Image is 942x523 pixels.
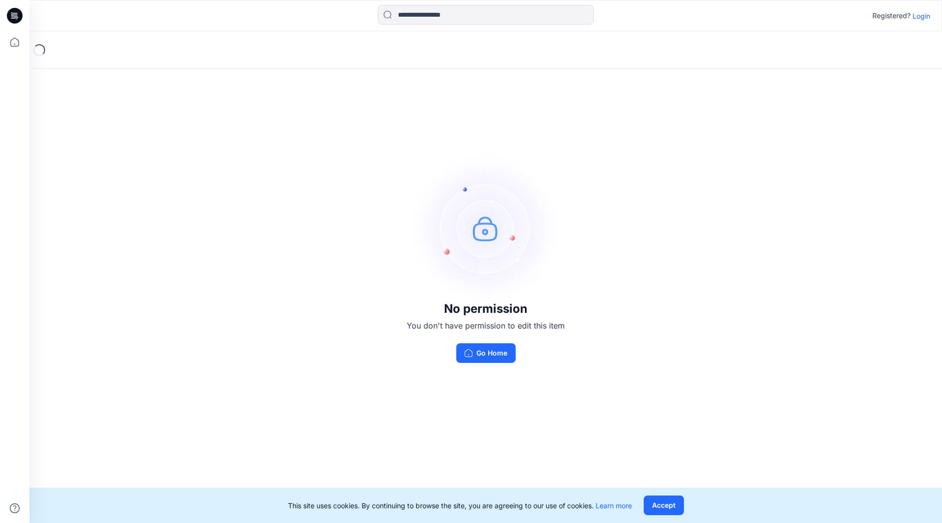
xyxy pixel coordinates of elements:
[872,10,911,22] p: Registered?
[913,11,930,21] p: Login
[407,302,565,316] h3: No permission
[644,495,684,515] button: Accept
[596,501,632,510] a: Learn more
[456,343,516,363] button: Go Home
[407,320,565,331] p: You don't have permission to edit this item
[288,500,632,511] p: This site uses cookies. By continuing to browse the site, you are agreeing to our use of cookies.
[412,155,559,302] img: no-perm.svg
